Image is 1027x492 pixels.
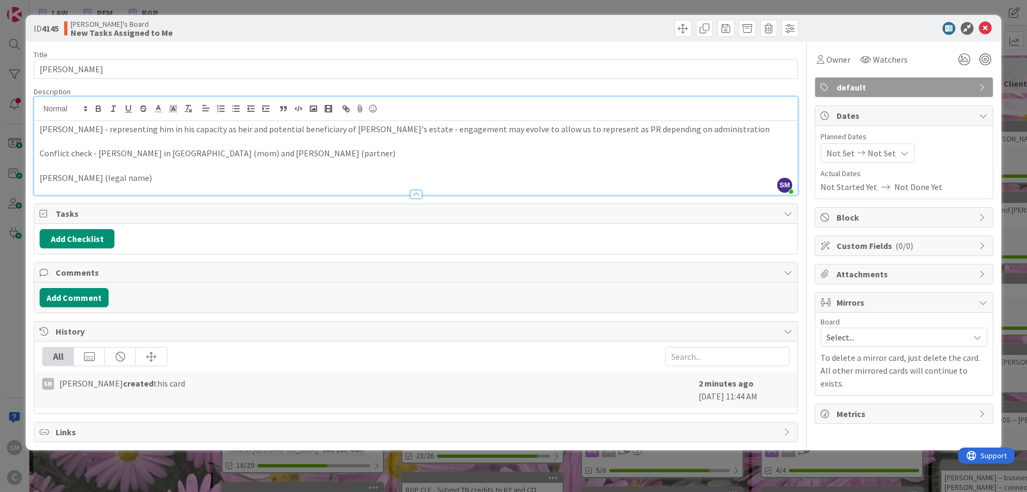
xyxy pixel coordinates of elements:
[40,172,792,184] p: [PERSON_NAME] (legal name)
[42,23,59,34] b: 4145
[43,347,74,366] div: All
[56,266,778,279] span: Comments
[34,87,71,96] span: Description
[40,147,792,160] p: Conflict check - [PERSON_NAME] in [GEOGRAPHIC_DATA] (mom) and [PERSON_NAME] (partner)
[40,229,114,248] button: Add Checklist
[826,53,850,66] span: Owner
[826,147,855,160] span: Not Set
[56,207,778,220] span: Tasks
[826,330,963,345] span: Select...
[59,377,185,390] span: [PERSON_NAME] this card
[22,2,49,14] span: Support
[665,347,790,366] input: Search...
[40,123,792,135] p: [PERSON_NAME] - representing him in his capacity as heir and potential beneficiary of [PERSON_NAM...
[34,59,798,79] input: type card name here...
[837,211,974,224] span: Block
[837,81,974,94] span: default
[123,378,154,389] b: created
[837,407,974,420] span: Metrics
[837,296,974,309] span: Mirrors
[34,22,59,35] span: ID
[71,28,173,37] b: New Tasks Assigned to Me
[56,325,778,338] span: History
[777,178,792,193] span: SM
[821,168,987,179] span: Actual Dates
[34,50,48,59] label: Title
[56,426,778,438] span: Links
[873,53,908,66] span: Watchers
[837,268,974,281] span: Attachments
[699,378,754,389] b: 2 minutes ago
[837,109,974,122] span: Dates
[821,318,840,326] span: Board
[821,180,877,193] span: Not Started Yet
[42,378,54,390] div: SM
[868,147,896,160] span: Not Set
[895,240,913,251] span: ( 0/0 )
[40,288,109,307] button: Add Comment
[894,180,942,193] span: Not Done Yet
[699,377,790,403] div: [DATE] 11:44 AM
[821,351,987,390] p: To delete a mirror card, just delete the card. All other mirrored cards will continue to exists.
[821,131,987,142] span: Planned Dates
[71,20,173,28] span: [PERSON_NAME]'s Board
[837,239,974,252] span: Custom Fields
